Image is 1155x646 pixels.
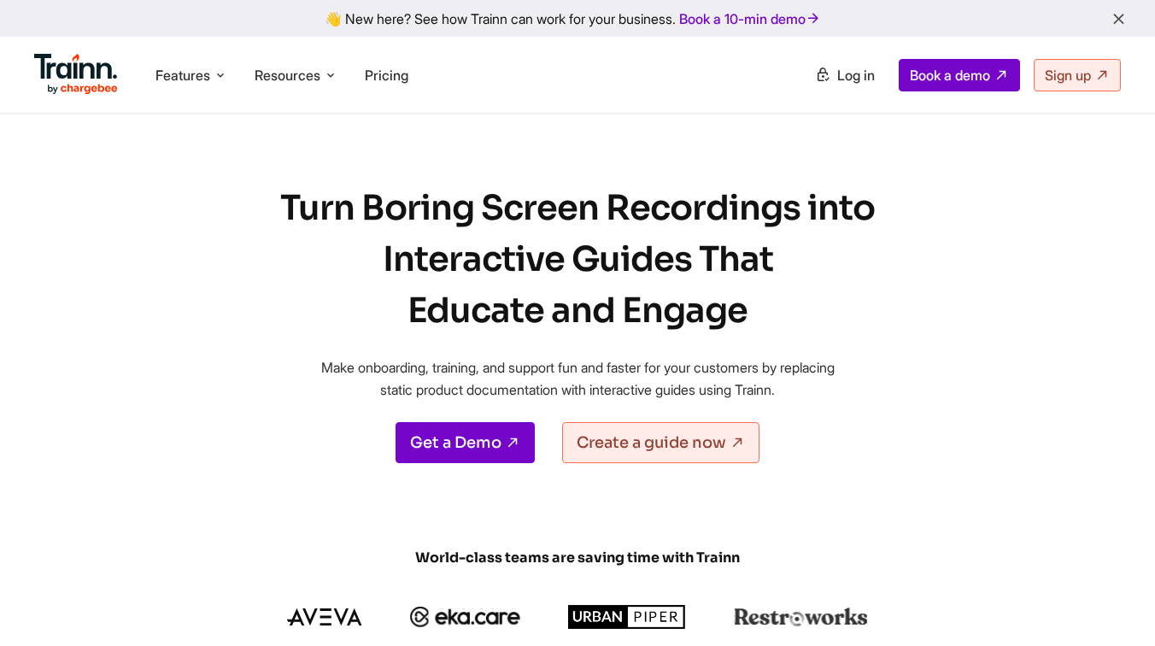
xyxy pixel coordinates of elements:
span: World-class teams are saving time with Trainn [167,549,988,567]
span: Book a demo [910,67,990,84]
img: Trainn Logo [34,54,118,95]
img: aveva logo [287,608,362,625]
img: urbanpiper logo [568,605,686,629]
div: 👋 New here? See how Trainn can work for your business. [10,10,1145,26]
img: restroworks logo [734,608,868,626]
a: Book a 10-min demo [676,7,824,31]
span: Sign up [1045,67,1091,84]
a: Sign up [1034,59,1121,91]
a: Log in [805,60,885,91]
a: Pricing [365,67,408,84]
a: Get a Demo [396,422,535,463]
span: Resources [255,66,320,85]
span: Log in [837,67,875,84]
p: Make onboarding, training, and support fun and faster for your customers by replacing static prod... [304,357,851,401]
a: Create a guide now [562,422,759,463]
iframe: Chat Widget [1070,564,1155,646]
span: Features [155,66,210,85]
img: ekacare logo [410,607,521,627]
a: Book a demo [899,59,1020,91]
h1: Turn Boring Screen Recordings into Interactive Guides That Educate and Engage [244,183,911,337]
